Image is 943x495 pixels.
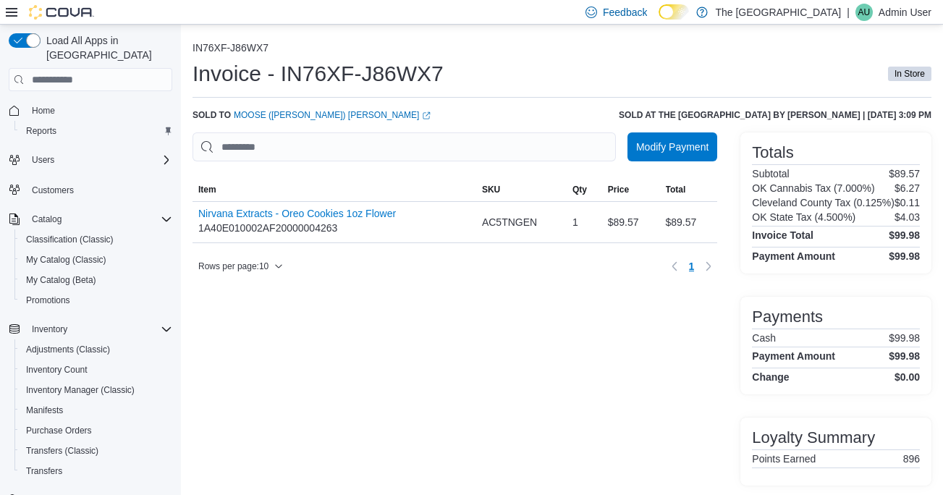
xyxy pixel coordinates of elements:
h1: Invoice - IN76XF-J86WX7 [193,59,444,88]
img: Cova [29,5,94,20]
h4: $99.98 [889,229,920,241]
p: $89.57 [889,168,920,179]
span: Manifests [26,405,63,416]
button: Total [660,178,718,201]
button: Inventory Manager (Classic) [14,380,178,400]
button: Transfers [14,461,178,481]
span: My Catalog (Beta) [20,271,172,289]
a: Promotions [20,292,76,309]
button: Catalog [26,211,67,228]
span: Qty [572,184,587,195]
span: AC5TNGEN [482,213,537,231]
a: Transfers (Classic) [20,442,104,460]
button: Nirvana Extracts - Oreo Cookies 1oz Flower [198,208,396,219]
a: Inventory Count [20,361,93,378]
button: Inventory [3,319,178,339]
button: Catalog [3,209,178,229]
span: Inventory [26,321,172,338]
div: $89.57 [660,208,718,237]
span: In Store [895,67,925,80]
span: Price [608,184,629,195]
button: Promotions [14,290,178,310]
span: 1 [689,259,695,274]
span: Users [32,154,54,166]
button: My Catalog (Beta) [14,270,178,290]
h4: Change [752,371,789,383]
div: $89.57 [602,208,660,237]
span: Inventory [32,323,67,335]
span: Inventory Manager (Classic) [26,384,135,396]
svg: External link [422,111,431,120]
span: Transfers (Classic) [26,445,98,457]
h3: Totals [752,144,793,161]
button: Price [602,178,660,201]
p: $4.03 [895,211,920,223]
span: Reports [26,125,56,137]
button: Inventory Count [14,360,178,380]
button: Purchase Orders [14,420,178,441]
h4: $99.98 [889,350,920,362]
h6: Cleveland County Tax (0.125%) [752,197,895,208]
span: Catalog [32,213,62,225]
span: Users [26,151,172,169]
span: My Catalog (Beta) [26,274,96,286]
h6: Subtotal [752,168,789,179]
div: 1 [567,208,602,237]
button: My Catalog (Classic) [14,250,178,270]
button: Previous page [666,258,683,275]
button: Modify Payment [627,132,717,161]
button: Customers [3,179,178,200]
div: 1A40E010002AF20000004263 [198,208,396,237]
a: Reports [20,122,62,140]
button: SKU [476,178,567,201]
nav: An example of EuiBreadcrumbs [193,42,931,56]
span: In Store [888,67,931,81]
a: Customers [26,182,80,199]
button: Classification (Classic) [14,229,178,250]
div: Sold to [193,109,431,121]
a: Transfers [20,462,68,480]
span: Classification (Classic) [26,234,114,245]
span: Inventory Manager (Classic) [20,381,172,399]
span: Customers [26,180,172,198]
button: Next page [700,258,717,275]
p: Admin User [879,4,931,21]
a: Inventory Manager (Classic) [20,381,140,399]
h6: Points Earned [752,453,816,465]
p: 896 [903,453,920,465]
a: Manifests [20,402,69,419]
p: $6.27 [895,182,920,194]
span: SKU [482,184,500,195]
a: Adjustments (Classic) [20,341,116,358]
a: Purchase Orders [20,422,98,439]
span: Inventory Count [26,364,88,376]
h6: OK Cannabis Tax (7.000%) [752,182,874,194]
a: My Catalog (Beta) [20,271,102,289]
span: Catalog [26,211,172,228]
input: This is a search bar. As you type, the results lower in the page will automatically filter. [193,132,616,161]
ul: Pagination for table: MemoryTable from EuiInMemoryTable [683,255,701,278]
a: Home [26,102,61,119]
h6: Sold at The [GEOGRAPHIC_DATA] by [PERSON_NAME] | [DATE] 3:09 PM [619,109,931,121]
span: Manifests [20,402,172,419]
button: Reports [14,121,178,141]
span: AU [858,4,871,21]
p: $99.98 [889,332,920,344]
button: Inventory [26,321,73,338]
button: Users [26,151,60,169]
input: Dark Mode [659,4,689,20]
span: Feedback [603,5,647,20]
button: Qty [567,178,602,201]
span: Inventory Count [20,361,172,378]
span: Customers [32,185,74,196]
button: Item [193,178,476,201]
h4: Payment Amount [752,350,835,362]
nav: Pagination for table: MemoryTable from EuiInMemoryTable [666,255,718,278]
h3: Loyalty Summary [752,429,875,447]
span: Item [198,184,216,195]
div: Admin User [855,4,873,21]
button: Rows per page:10 [193,258,289,275]
a: My Catalog (Classic) [20,251,112,268]
h4: Invoice Total [752,229,813,241]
